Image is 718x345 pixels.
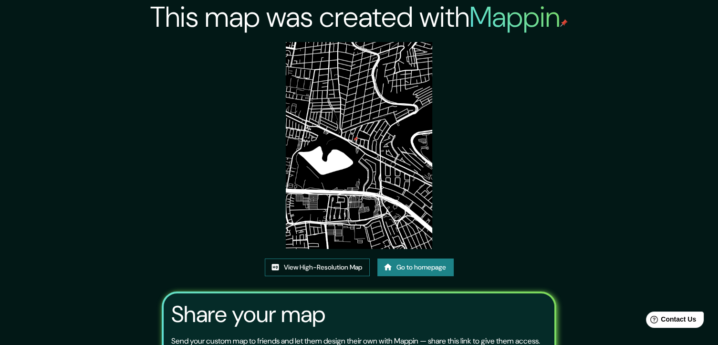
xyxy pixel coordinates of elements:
[377,259,454,276] a: Go to homepage
[633,308,708,334] iframe: Help widget launcher
[286,42,432,249] img: created-map
[560,19,568,27] img: mappin-pin
[265,259,370,276] a: View High-Resolution Map
[171,301,325,328] h3: Share your map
